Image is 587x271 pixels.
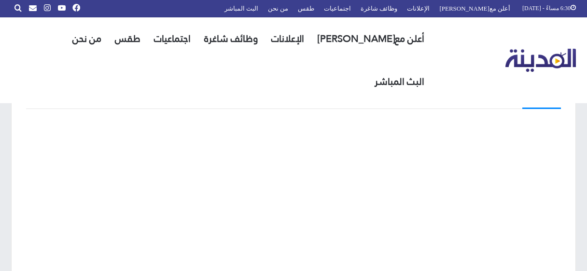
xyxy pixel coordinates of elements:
[368,60,431,103] a: البث المباشر
[147,17,197,60] a: اجتماعيات
[108,17,147,60] a: طقس
[66,17,108,60] a: من نحن
[265,17,311,60] a: الإعلانات
[197,17,265,60] a: وظائف شاغرة
[311,17,431,60] a: أعلن مع[PERSON_NAME]
[505,49,576,72] img: تلفزيون المدينة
